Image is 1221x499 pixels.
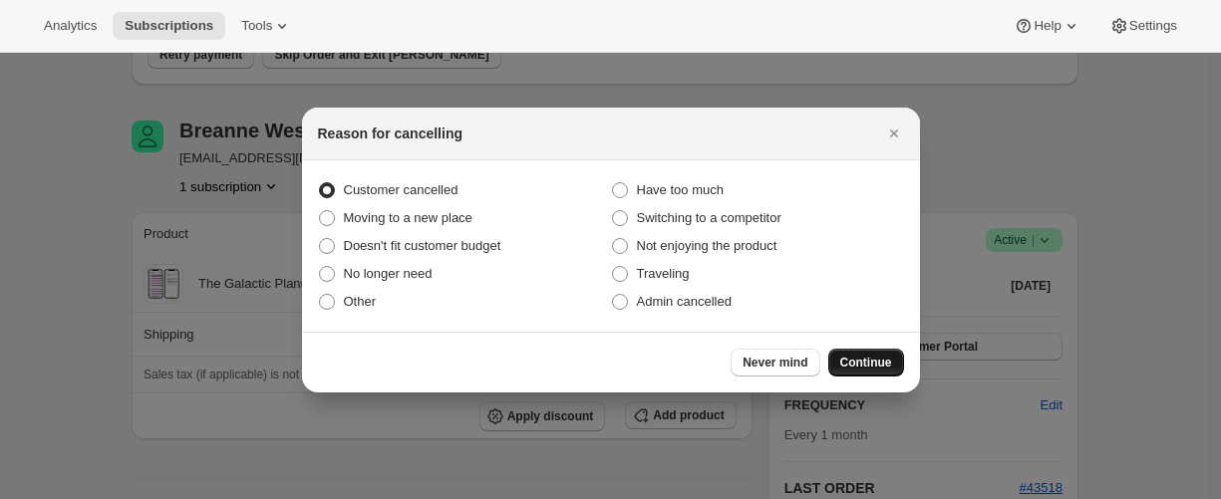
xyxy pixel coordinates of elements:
button: Continue [828,349,904,376]
span: Analytics [44,18,97,34]
button: Subscriptions [113,12,225,40]
span: Tools [241,18,272,34]
button: Tools [229,12,304,40]
button: Help [1002,12,1092,40]
button: Settings [1097,12,1189,40]
span: Not enjoying the product [637,238,777,253]
span: Admin cancelled [637,294,732,309]
span: Have too much [637,182,724,197]
span: No longer need [344,266,433,281]
span: Doesn't fit customer budget [344,238,501,253]
h2: Reason for cancelling [318,124,462,143]
span: Switching to a competitor [637,210,781,225]
span: Help [1034,18,1061,34]
button: Close [880,120,908,147]
button: Never mind [731,349,819,376]
span: Continue [840,355,892,371]
span: Never mind [743,355,807,371]
span: Customer cancelled [344,182,458,197]
button: Analytics [32,12,109,40]
span: Settings [1129,18,1177,34]
span: Traveling [637,266,690,281]
span: Other [344,294,377,309]
span: Moving to a new place [344,210,472,225]
span: Subscriptions [125,18,213,34]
